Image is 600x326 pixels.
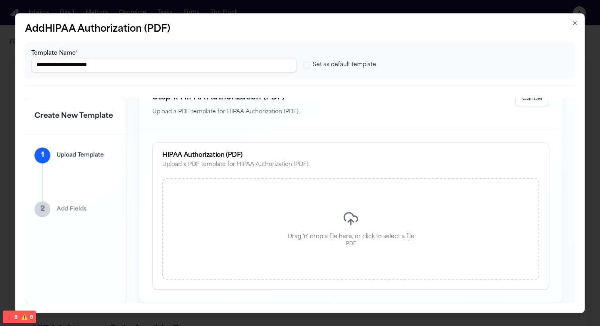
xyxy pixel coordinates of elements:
[162,161,539,169] div: Upload a PDF template for HIPAA Authorization (PDF).
[57,205,87,213] p: Add Fields
[57,151,104,159] p: Upload Template
[35,201,50,217] div: 2
[287,233,414,241] p: Drag 'n' drop a file here, or click to select a file
[313,61,376,69] label: Set as default template
[35,201,117,217] div: 2Add Fields
[35,111,117,122] h1: Create New Template
[35,147,50,163] div: 1
[346,241,356,248] p: PDF
[162,153,539,159] div: HIPAA Authorization (PDF)
[152,108,300,117] p: Upload a PDF template for HIPAA Authorization (PDF).
[25,23,575,36] h2: Add HIPAA Authorization (PDF)
[31,50,78,56] label: Template Name
[35,147,117,163] div: 1Upload Template
[515,92,549,106] button: Cancel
